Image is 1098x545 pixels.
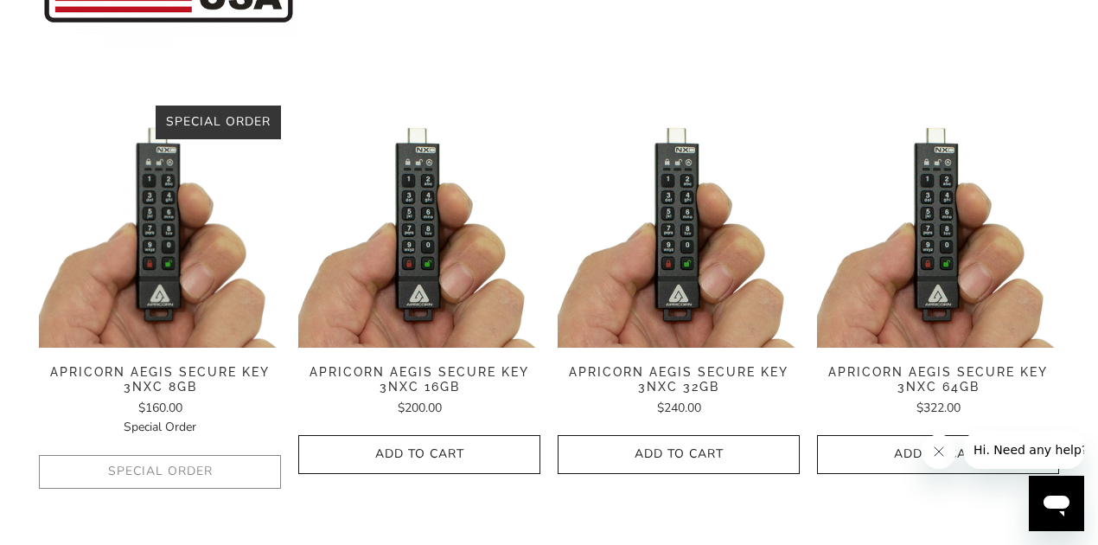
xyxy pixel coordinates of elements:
button: Add to Cart [817,435,1059,474]
a: Apricorn Aegis Secure Key 3NXC 16GB $200.00 [298,365,540,418]
img: Apricorn Aegis Secure Key 3NXC 32GB - Trust Panda [558,106,800,348]
img: Apricorn Aegis Secure Key 3NXC 8GB - Trust Panda [39,106,281,348]
span: Special Order [124,419,196,435]
a: Apricorn Aegis Secure Key 3NXC 8GB $160.00Special Order [39,365,281,437]
span: Add to Cart [316,447,522,462]
span: $200.00 [398,400,442,416]
span: $240.00 [657,400,701,416]
button: Add to Cart [298,435,540,474]
span: $160.00 [138,400,182,416]
button: Add to Cart [558,435,800,474]
iframe: Close message [922,434,956,469]
img: Apricorn Aegis Secure Key 3NXC 64GB - Trust Panda [817,106,1059,348]
img: Apricorn Aegis Secure Key 3NXC 16GB [298,106,540,348]
span: $322.00 [916,400,961,416]
span: Add to Cart [576,447,782,462]
a: Apricorn Aegis Secure Key 3NXC 8GB - Trust Panda Apricorn Aegis Secure Key 3NXC 8GB - Trust Panda [39,106,281,348]
span: Apricorn Aegis Secure Key 3NXC 32GB [558,365,800,394]
a: Apricorn Aegis Secure Key 3NXC 64GB $322.00 [817,365,1059,418]
span: Apricorn Aegis Secure Key 3NXC 8GB [39,365,281,394]
span: Special Order [166,113,271,130]
span: Apricorn Aegis Secure Key 3NXC 16GB [298,365,540,394]
span: Add to Cart [835,447,1041,462]
a: Apricorn Aegis Secure Key 3NXC 32GB $240.00 [558,365,800,418]
iframe: Message from company [963,431,1084,469]
iframe: Button to launch messaging window [1029,476,1084,531]
span: Apricorn Aegis Secure Key 3NXC 64GB [817,365,1059,394]
span: Hi. Need any help? [10,12,124,26]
